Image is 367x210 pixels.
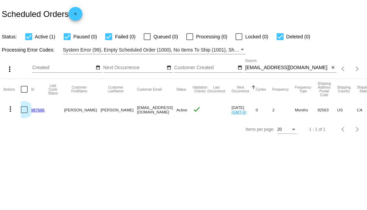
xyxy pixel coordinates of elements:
mat-icon: more_vert [6,105,15,113]
mat-icon: date_range [238,65,242,71]
mat-header-cell: Actions [3,79,21,100]
button: Clear [329,64,337,72]
input: Search [245,65,329,71]
button: Change sorting for ShippingCountry [337,85,351,93]
button: Change sorting for NextOccurrenceUtc [232,85,250,93]
mat-icon: date_range [96,65,100,71]
input: Created [32,65,95,71]
div: 1 - 1 of 1 [309,127,325,132]
span: Deleted (0) [286,33,310,41]
span: Active [176,108,187,112]
button: Next page [350,62,364,76]
a: (GMT-6) [232,110,247,114]
span: 20 [277,127,282,132]
div: Items per page: [245,127,274,132]
mat-select: Filter by Processing Error Codes [63,46,246,54]
mat-cell: 92563 [317,100,337,120]
mat-cell: [PERSON_NAME] [64,100,100,120]
button: Change sorting for Id [31,87,34,91]
input: Next Occurrence [103,65,165,71]
button: Previous page [337,62,350,76]
button: Change sorting for Status [176,87,186,91]
mat-cell: [PERSON_NAME] [100,100,137,120]
h2: Scheduled Orders [2,7,82,21]
button: Change sorting for Cycles [256,87,266,91]
span: Queued (0) [153,33,178,41]
button: Previous page [337,122,350,136]
span: Processing (0) [196,33,227,41]
button: Next page [350,122,364,136]
mat-cell: US [337,100,357,120]
button: Change sorting for ShippingPostcode [317,82,331,97]
span: Active (1) [35,33,55,41]
mat-cell: 2 [272,100,295,120]
mat-cell: [DATE] [232,100,256,120]
mat-icon: close [331,65,335,71]
mat-header-cell: Validation Checks [193,79,207,100]
mat-icon: date_range [167,65,171,71]
button: Change sorting for CustomerEmail [137,87,162,91]
button: Change sorting for LastProcessingCycleId [48,84,58,95]
span: Locked (0) [245,33,268,41]
button: Change sorting for CustomerFirstName [64,85,94,93]
mat-cell: 0 [256,100,272,120]
mat-icon: more_vert [6,65,14,73]
button: Change sorting for CustomerLastName [100,85,131,93]
span: Processing Error Codes: [2,47,55,53]
mat-cell: [EMAIL_ADDRESS][DOMAIN_NAME] [137,100,177,120]
mat-cell: Months [295,100,317,120]
span: Failed (0) [115,33,135,41]
span: Status: [2,34,17,39]
input: Customer Created [174,65,236,71]
a: 987686 [31,108,45,112]
span: Paused (0) [73,33,97,41]
mat-icon: check [193,105,201,113]
button: Change sorting for FrequencyType [295,85,311,93]
button: Change sorting for Frequency [272,87,288,91]
button: Change sorting for LastOccurrenceUtc [207,85,225,93]
mat-select: Items per page: [277,127,297,132]
mat-icon: add [71,11,80,20]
